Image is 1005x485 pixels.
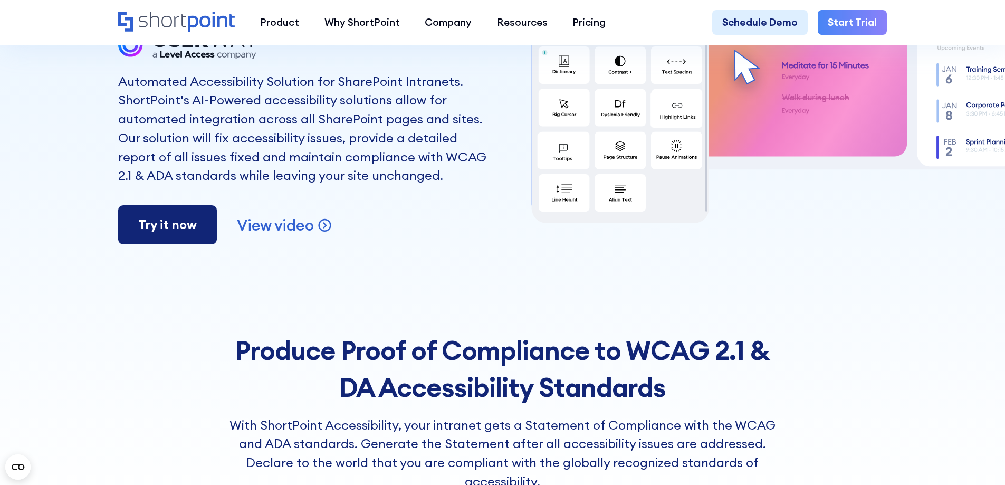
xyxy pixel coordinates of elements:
button: Open CMP widget [5,454,31,480]
a: Schedule Demo [712,10,808,35]
a: Why ShortPoint [312,10,413,35]
a: Company [412,10,484,35]
a: Pricing [560,10,619,35]
a: Product [247,10,312,35]
a: Resources [484,10,560,35]
iframe: Chat Widget [952,434,1005,485]
div: Company [425,15,472,30]
div: Product [260,15,299,30]
a: Home [118,12,235,33]
a: Try it now [118,205,217,244]
h2: Automated Accessibility Solution for SharePoint Intranets. [118,72,495,91]
div: Resources [497,15,548,30]
h3: Produce Proof of Compliance to WCAG 2.1 & DA Accessibility Standards [118,332,887,406]
p: ShortPoint's AI-Powered accessibility solutions allow for automated integration across all ShareP... [118,91,495,185]
p: View video [237,215,313,235]
div: Pricing [572,15,606,30]
a: Start Trial [818,10,887,35]
div: Why ShortPoint [324,15,400,30]
a: open lightbox [237,215,332,235]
